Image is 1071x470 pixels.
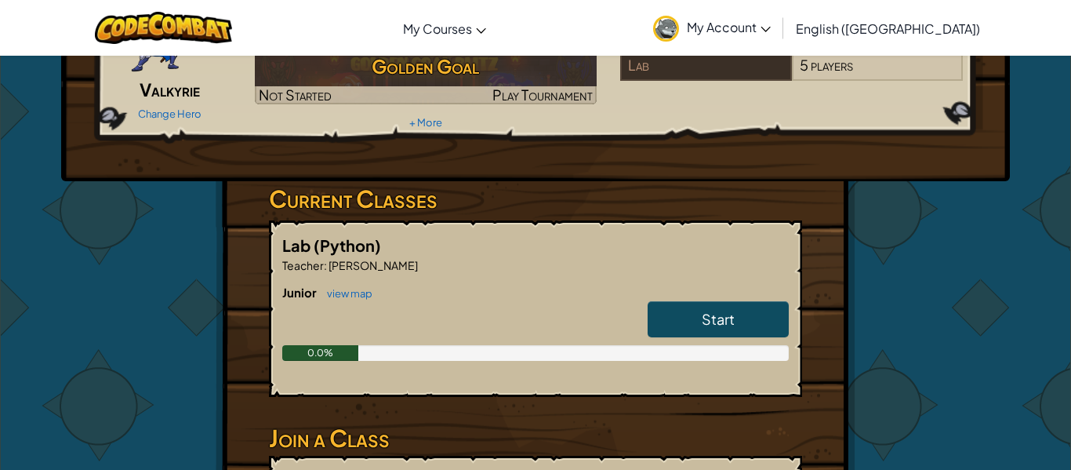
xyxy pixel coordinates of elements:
[255,45,597,104] a: Golden GoalNot StartedPlay Tournament
[282,285,319,300] span: Junior
[788,7,988,49] a: English ([GEOGRAPHIC_DATA])
[259,86,332,104] span: Not Started
[95,12,232,44] img: CodeCombat logo
[324,258,327,272] span: :
[702,310,735,328] span: Start
[314,235,381,255] span: (Python)
[796,20,980,37] span: English ([GEOGRAPHIC_DATA])
[395,7,494,49] a: My Courses
[687,19,771,35] span: My Account
[492,86,593,104] span: Play Tournament
[653,16,679,42] img: avatar
[255,49,597,84] h3: Golden Goal
[800,56,808,74] span: 5
[269,421,802,456] h3: Join a Class
[138,107,201,120] a: Change Hero
[282,235,314,255] span: Lab
[282,258,324,272] span: Teacher
[319,287,372,300] a: view map
[620,51,791,81] div: Lab
[269,181,802,217] h3: Current Classes
[282,345,358,361] div: 0.0%
[140,78,200,100] span: Valkyrie
[645,3,779,53] a: My Account
[620,66,963,84] a: Lab5players
[327,258,418,272] span: [PERSON_NAME]
[811,56,853,74] span: players
[403,20,472,37] span: My Courses
[409,116,442,129] a: + More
